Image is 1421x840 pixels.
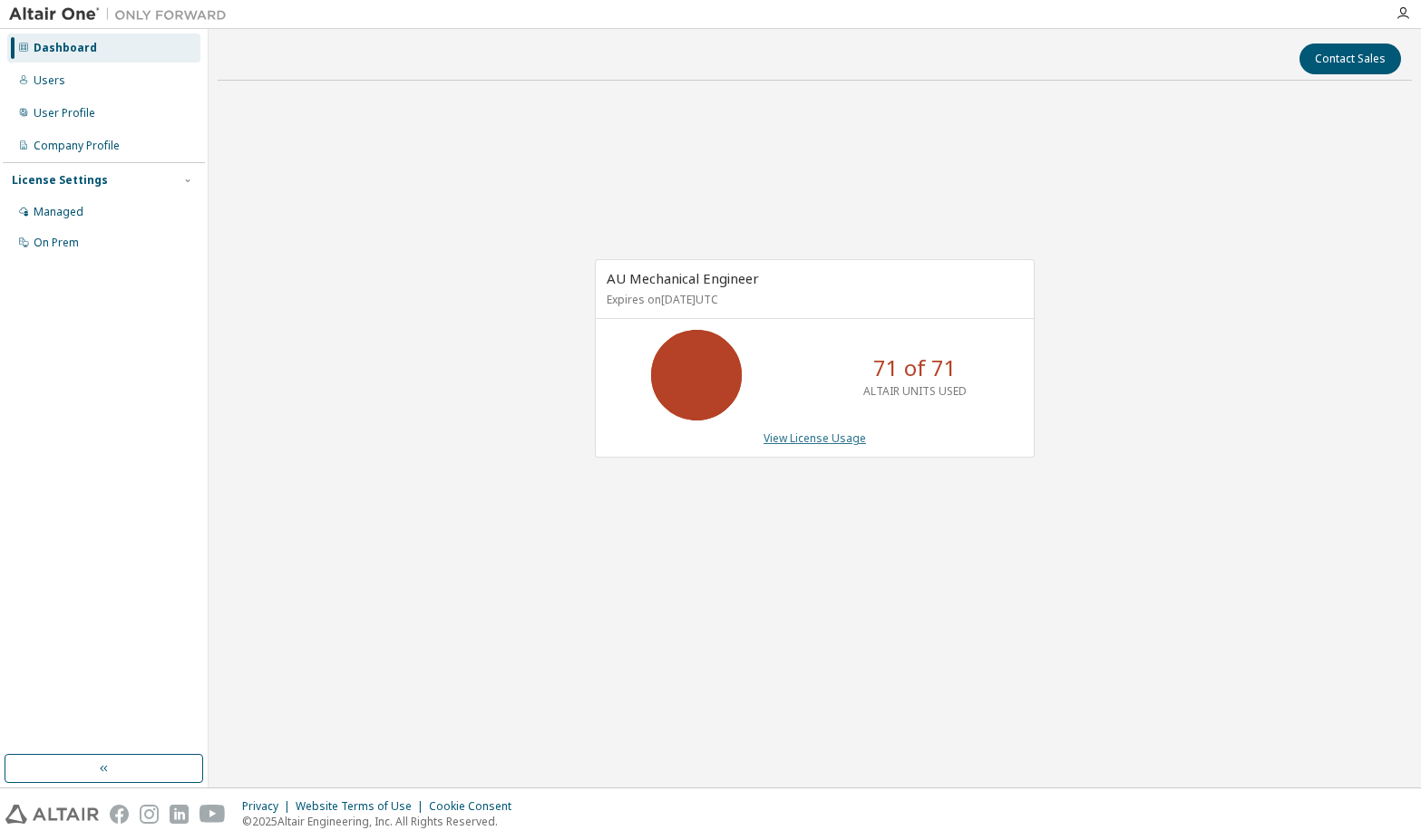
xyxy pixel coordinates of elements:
[607,292,1018,307] p: Expires on [DATE] UTC
[873,352,957,383] p: 71 of 71
[34,41,97,55] div: Dashboard
[110,805,129,824] img: facebook.svg
[34,205,83,219] div: Managed
[863,383,967,399] p: ALTAIR UNITS USED
[170,805,189,824] img: linkedin.svg
[429,799,522,814] div: Cookie Consent
[296,799,429,814] div: Website Terms of Use
[12,173,108,188] div: License Settings
[1299,43,1401,74] button: Contact Sales
[764,430,866,446] a: View License Usage
[200,805,226,824] img: youtube.svg
[607,269,759,287] span: AU Mechanical Engineer
[242,814,522,829] p: © 2025 Altair Engineering, Inc. All Rights Reserved.
[34,139,120,153] div: Company Profile
[140,805,159,824] img: instagram.svg
[9,5,236,24] img: Altair One
[5,805,99,824] img: altair_logo.svg
[34,73,65,88] div: Users
[34,236,79,250] div: On Prem
[34,106,95,121] div: User Profile
[242,799,296,814] div: Privacy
